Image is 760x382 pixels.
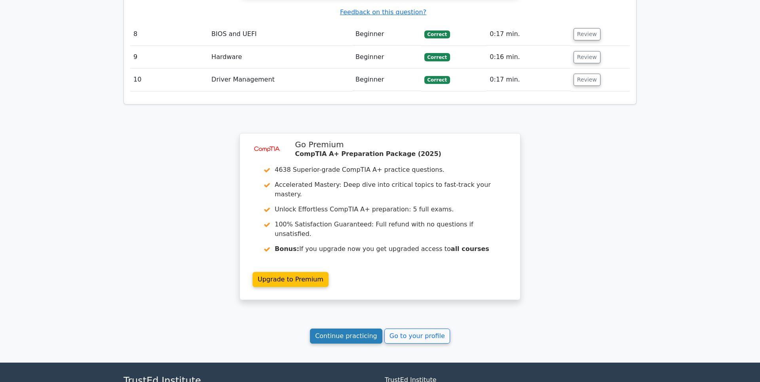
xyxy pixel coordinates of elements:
[384,329,450,344] a: Go to your profile
[253,272,329,287] a: Upgrade to Premium
[574,74,600,86] button: Review
[352,23,421,46] td: Beginner
[352,68,421,91] td: Beginner
[486,23,570,46] td: 0:17 min.
[574,51,600,63] button: Review
[424,53,450,61] span: Correct
[574,28,600,40] button: Review
[208,68,352,91] td: Driver Management
[340,8,426,16] a: Feedback on this question?
[424,76,450,84] span: Correct
[486,46,570,68] td: 0:16 min.
[130,68,208,91] td: 10
[310,329,382,344] a: Continue practicing
[208,46,352,68] td: Hardware
[130,46,208,68] td: 9
[486,68,570,91] td: 0:17 min.
[208,23,352,46] td: BIOS and UEFI
[424,30,450,38] span: Correct
[352,46,421,68] td: Beginner
[130,23,208,46] td: 8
